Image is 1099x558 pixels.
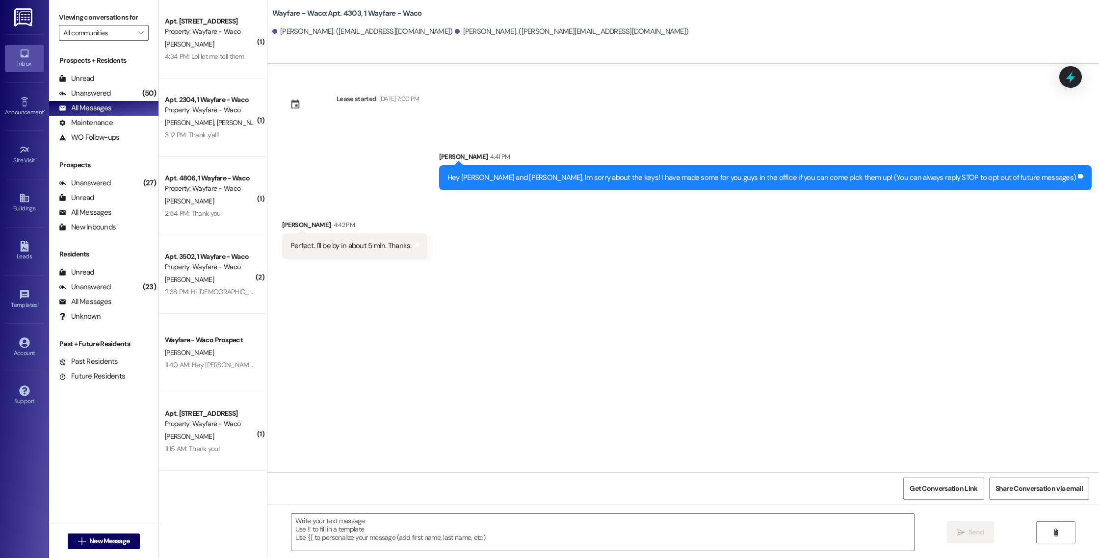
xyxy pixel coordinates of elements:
[59,356,118,367] div: Past Residents
[282,220,427,233] div: [PERSON_NAME]
[165,118,217,127] span: [PERSON_NAME]
[59,193,94,203] div: Unread
[165,252,256,262] div: Apt. 3502, 1 Wayfare - Waco
[5,142,44,168] a: Site Visit •
[165,444,220,453] div: 11:15 AM: Thank you!
[216,118,265,127] span: [PERSON_NAME]
[59,74,94,84] div: Unread
[995,483,1083,494] span: Share Conversation via email
[59,311,101,322] div: Unknown
[165,95,256,105] div: Apt. 2304, 1 Wayfare - Waco
[447,173,1076,183] div: Hey [PERSON_NAME] and [PERSON_NAME], Im sorry about the keys! I have made some for you guys in th...
[141,176,158,191] div: (27)
[165,52,244,61] div: 4:34 PM: Lol let me tell them
[138,29,143,37] i: 
[5,286,44,313] a: Templates •
[165,360,798,369] div: 11:40 AM: Hey [PERSON_NAME], just a friendly reminder we have sent your lease agreement over, and...
[165,487,256,497] div: Apt. 3902, 1 Wayfare - Waco
[59,282,111,292] div: Unanswered
[910,483,977,494] span: Get Conversation Link
[63,25,133,41] input: All communities
[59,118,113,128] div: Maintenance
[49,339,158,349] div: Past + Future Residents
[272,8,422,19] b: Wayfare - Waco: Apt. 4303, 1 Wayfare - Waco
[165,335,256,345] div: Wayfare - Waco Prospect
[957,529,965,536] i: 
[377,94,419,104] div: [DATE] 7:00 PM
[455,26,688,37] div: [PERSON_NAME]. ([PERSON_NAME][EMAIL_ADDRESS][DOMAIN_NAME])
[59,178,111,188] div: Unanswered
[947,521,994,543] button: Send
[165,209,220,218] div: 2:54 PM: Thank you
[165,197,214,205] span: [PERSON_NAME]
[5,334,44,361] a: Account
[59,10,149,25] label: Viewing conversations for
[165,173,256,183] div: Apt. 4806, 1 Wayfare - Waco
[165,408,256,419] div: Apt. [STREET_ADDRESS]
[44,107,45,114] span: •
[165,275,214,284] span: [PERSON_NAME]
[165,16,256,26] div: Apt. [STREET_ADDRESS]
[59,222,116,232] div: New Inbounds
[59,103,111,113] div: All Messages
[165,432,214,441] span: [PERSON_NAME]
[272,26,453,37] div: [PERSON_NAME]. ([EMAIL_ADDRESS][DOMAIN_NAME])
[165,26,256,37] div: Property: Wayfare - Waco
[59,297,111,307] div: All Messages
[439,152,1092,165] div: [PERSON_NAME]
[165,287,416,296] div: 2:38 PM: Hi [DEMOGRAPHIC_DATA] , just seeing if we've gotten any answers ? Thank you
[968,527,984,537] span: Send
[78,537,85,545] i: 
[488,152,510,162] div: 4:41 PM
[5,238,44,264] a: Leads
[5,45,44,72] a: Inbox
[59,371,125,381] div: Future Residents
[290,241,412,251] div: Perfect. I'll be by in about 5 min. Thanks.
[14,8,34,26] img: ResiDesk Logo
[165,419,256,429] div: Property: Wayfare - Waco
[5,382,44,409] a: Support
[989,478,1089,500] button: Share Conversation via email
[59,88,111,99] div: Unanswered
[903,478,984,500] button: Get Conversation Link
[38,300,39,307] span: •
[68,533,140,549] button: New Message
[165,130,219,139] div: 3:12 PM: Thank y'all!
[35,155,37,162] span: •
[165,262,256,272] div: Property: Wayfare - Waco
[165,40,214,49] span: [PERSON_NAME]
[331,220,355,230] div: 4:42 PM
[337,94,377,104] div: Lease started
[1052,529,1059,536] i: 
[165,105,256,115] div: Property: Wayfare - Waco
[59,207,111,218] div: All Messages
[140,279,158,295] div: (23)
[140,86,158,101] div: (50)
[165,348,214,357] span: [PERSON_NAME]
[89,536,130,546] span: New Message
[5,190,44,216] a: Buildings
[165,183,256,194] div: Property: Wayfare - Waco
[49,249,158,259] div: Residents
[59,132,119,143] div: WO Follow-ups
[49,55,158,66] div: Prospects + Residents
[59,267,94,278] div: Unread
[49,160,158,170] div: Prospects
